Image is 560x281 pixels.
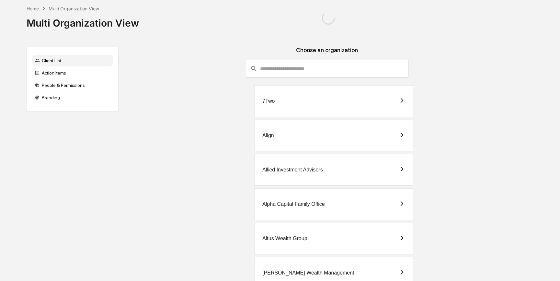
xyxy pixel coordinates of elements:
div: Multi Organization View [27,12,139,29]
div: Branding [32,92,113,103]
div: Client List [32,55,113,66]
div: Choose an organization [124,47,531,60]
div: Home [27,6,39,11]
div: Action Items [32,67,113,79]
div: 7Two [262,98,275,104]
div: [PERSON_NAME] Wealth Management [262,270,354,276]
div: Altus Wealth Group [262,236,307,241]
div: Alpha Capital Family Office [262,201,325,207]
div: People & Permissions [32,79,113,91]
div: Multi Organization View [49,6,99,11]
div: consultant-dashboard__filter-organizations-search-bar [246,60,408,77]
div: Allied Investment Advisors [262,167,323,173]
div: Align [262,133,274,138]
